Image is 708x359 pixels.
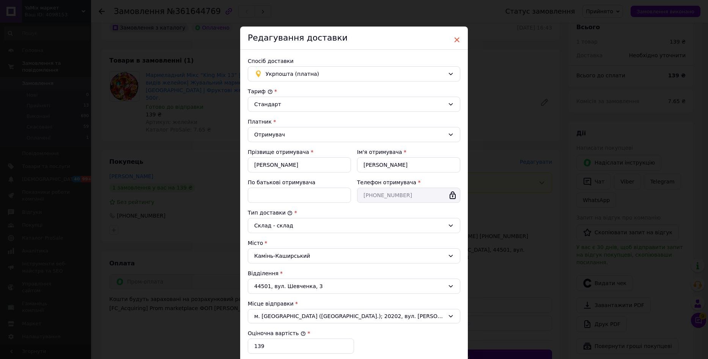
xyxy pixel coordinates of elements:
label: По батькові отримувача [248,179,315,185]
input: +380 [357,188,460,203]
div: Місто [248,239,460,247]
span: × [453,33,460,46]
div: Тариф [248,88,460,95]
label: Оціночна вартість [248,330,306,336]
div: Редагування доставки [240,27,468,50]
label: Прізвище отримувача [248,149,309,155]
div: Відділення [248,270,460,277]
label: Телефон отримувача [357,179,416,185]
div: Отримувач [254,130,445,139]
div: Платник [248,118,460,125]
div: Камінь-Каширський [248,248,460,263]
div: Спосіб доставки [248,57,460,65]
div: Склад - склад [254,221,445,230]
span: Укрпошта (платна) [266,70,445,78]
label: Ім'я отримувача [357,149,402,155]
div: 44501, вул. Шевченка, 3 [248,279,460,294]
div: Тип доставки [248,209,460,216]
div: Стандарт [254,100,445,108]
span: м. [GEOGRAPHIC_DATA] ([GEOGRAPHIC_DATA].); 20202, вул. [PERSON_NAME][STREET_ADDRESS] [254,312,445,320]
div: Місце відправки [248,300,460,307]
